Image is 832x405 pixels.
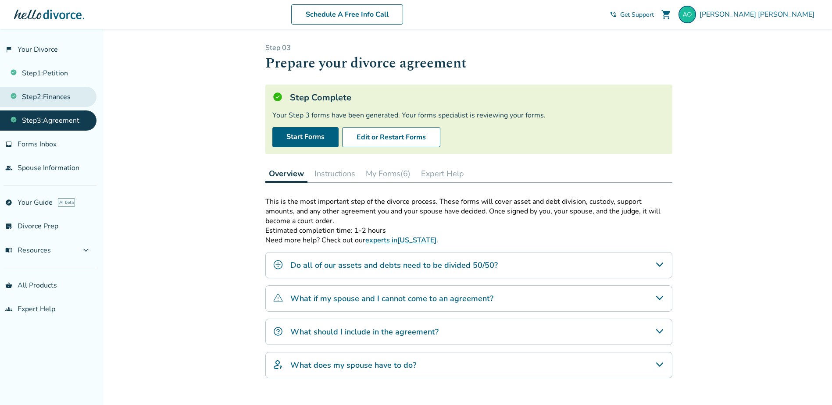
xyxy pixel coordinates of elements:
img: angela@osbhome.com [678,6,696,23]
span: shopping_basket [5,282,12,289]
img: What if my spouse and I cannot come to an agreement? [273,293,283,303]
span: shopping_cart [661,9,671,20]
span: menu_book [5,247,12,254]
h5: Step Complete [290,92,351,103]
div: Do all of our assets and debts need to be divided 50/50? [265,252,672,278]
p: Need more help? Check out our . [265,235,672,245]
div: What if my spouse and I cannot come to an agreement? [265,285,672,312]
button: Instructions [311,165,359,182]
p: Step 0 3 [265,43,672,53]
img: What does my spouse have to do? [273,359,283,370]
p: This is the most important step of the divorce process. These forms will cover asset and debt div... [265,197,672,226]
h4: Do all of our assets and debts need to be divided 50/50? [290,259,498,271]
div: Your Step 3 forms have been generated. Your forms specialist is reviewing your forms. [272,110,665,120]
a: Schedule A Free Info Call [291,4,403,25]
span: Get Support [620,11,654,19]
span: people [5,164,12,171]
span: groups [5,306,12,313]
span: explore [5,199,12,206]
button: Expert Help [418,165,468,182]
button: Edit or Restart Forms [342,127,440,147]
button: Overview [265,165,307,183]
span: expand_more [81,245,91,256]
h4: What does my spouse have to do? [290,359,416,371]
div: What does my spouse have to do? [265,352,672,378]
span: phone_in_talk [610,11,617,18]
span: flag_2 [5,46,12,53]
a: phone_in_talkGet Support [610,11,654,19]
span: inbox [5,141,12,148]
span: Forms Inbox [18,139,57,149]
h1: Prepare your divorce agreement [265,53,672,74]
a: experts in[US_STATE] [365,235,436,245]
iframe: Chat Widget [788,363,832,405]
h4: What should I include in the agreement? [290,326,439,337]
span: Resources [5,245,51,255]
img: Do all of our assets and debts need to be divided 50/50? [273,259,283,270]
span: AI beta [58,198,75,207]
div: What should I include in the agreement? [265,319,672,345]
img: What should I include in the agreement? [273,326,283,337]
span: [PERSON_NAME] [PERSON_NAME] [700,10,818,19]
h4: What if my spouse and I cannot come to an agreement? [290,293,493,304]
span: list_alt_check [5,223,12,230]
p: Estimated completion time: 1-2 hours [265,226,672,235]
a: Start Forms [272,127,339,147]
button: My Forms(6) [362,165,414,182]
